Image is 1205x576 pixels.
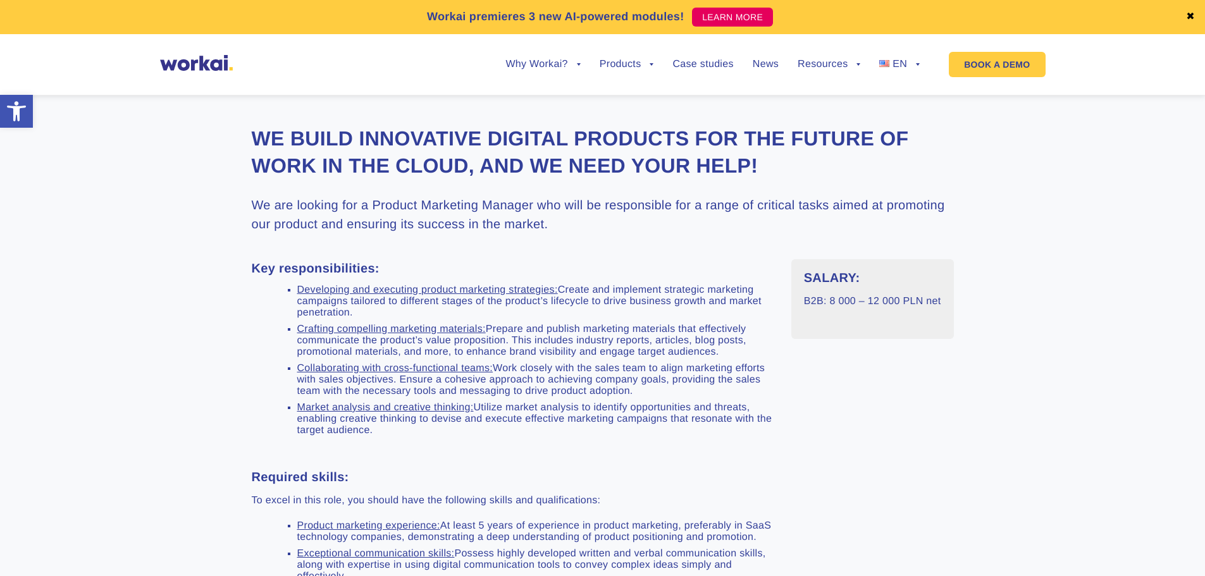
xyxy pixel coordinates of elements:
p: To excel in this role, you should have the following skills and qualifications: [252,493,772,508]
strong: Required skills: [252,470,349,484]
li: Create and implement strategic marketing campaigns tailored to different stages of the product’s ... [297,285,772,319]
p: B2B: 8 000 – 12 000 PLN net [804,294,941,309]
h3: We are looking for a Product Marketing Manager who will be responsible for a range of critical ta... [252,196,954,234]
h3: SALARY: [804,269,941,288]
a: LEARN MORE [692,8,773,27]
span: Collaborating with cross-functional teams: [297,363,493,374]
input: I hereby consent to the processing of the personal data I have provided during the recruitment pr... [3,176,11,185]
input: I hereby consent to the processing of my personal data of a special category contained in my appl... [3,242,11,250]
strong: Key responsibilities: [252,262,380,276]
span: EN [893,59,907,70]
span: I hereby consent to the processing of the personal data I have provided during the recruitment pr... [3,175,572,211]
a: Case studies [672,59,733,70]
a: ✖ [1186,12,1195,22]
p: Workai premieres 3 new AI-powered modules! [427,8,684,25]
h2: We build innovative digital products for the future of work in the Cloud, and we need your help! [252,125,954,180]
a: BOOK A DEMO [949,52,1045,77]
a: Why Workai? [505,59,580,70]
span: Crafting compelling marketing materials: [297,324,486,334]
li: Prepare and publish marketing materials that effectively communicate the product’s value proposit... [297,324,772,358]
span: Developing and executing product marketing strategies: [297,285,558,295]
span: I hereby consent to the processing of my personal data of a special category contained in my appl... [3,241,589,288]
li: Utilize market analysis to identify opportunities and threats, enabling creative thinking to devi... [297,402,772,436]
li: Work closely with the sales team to align marketing efforts with sales objectives. Ensure a cohes... [297,363,772,397]
span: Product marketing experience: [297,520,440,531]
a: Products [600,59,654,70]
a: Resources [798,59,860,70]
a: Privacy Policy [324,348,384,360]
li: At least 5 years of experience in product marketing, preferably in SaaS technology companies, dem... [297,520,772,543]
span: Exceptional communication skills: [297,548,455,559]
span: Market analysis and creative thinking: [297,402,474,413]
a: News [753,59,779,70]
span: Mobile phone number [297,52,399,64]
